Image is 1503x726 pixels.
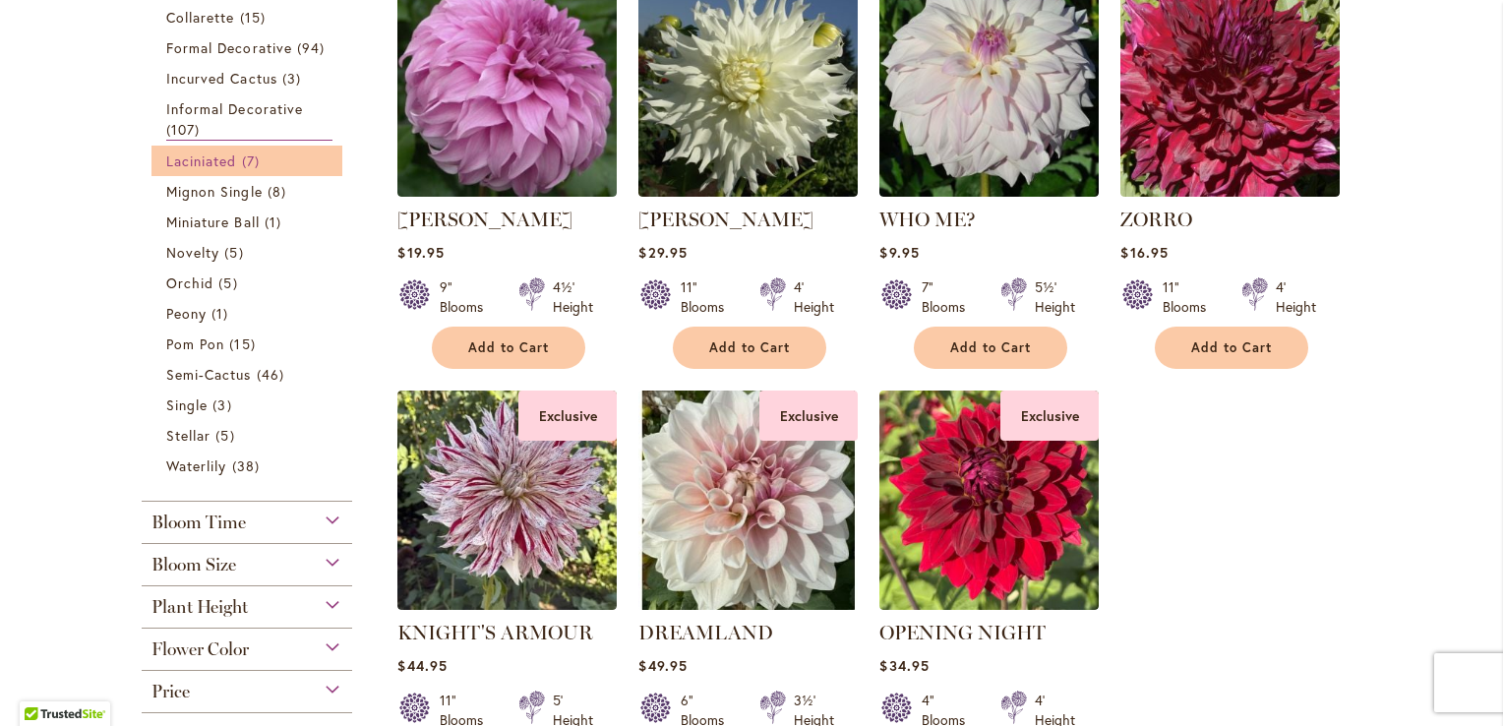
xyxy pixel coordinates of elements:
span: Pom Pon [166,334,224,353]
span: 15 [240,7,271,28]
span: 5 [224,242,248,263]
span: Waterlily [166,456,226,475]
span: $44.95 [397,656,447,675]
a: Novelty 5 [166,242,332,263]
span: Mignon Single [166,182,263,201]
a: Mignon Single 8 [166,181,332,202]
span: $19.95 [397,243,444,262]
a: Incurved Cactus 3 [166,68,332,89]
span: Add to Cart [468,339,549,356]
a: DREAMLAND [638,621,773,644]
div: 5½' Height [1035,277,1075,317]
button: Add to Cart [432,327,585,369]
a: Walter Hardisty [638,182,858,201]
span: Single [166,395,208,414]
a: Waterlily 38 [166,455,332,476]
a: KNIGHT'S ARMOUR [397,621,593,644]
a: OPENING NIGHT [879,621,1046,644]
a: Peony 1 [166,303,332,324]
a: DREAMLAND Exclusive [638,595,858,614]
div: 4' Height [1276,277,1316,317]
span: Flower Color [151,638,249,660]
span: 38 [232,455,265,476]
a: Zorro [1120,182,1340,201]
a: Collarette 15 [166,7,332,28]
div: Exclusive [518,391,617,441]
span: 107 [166,119,205,140]
span: Price [151,681,190,702]
img: OPENING NIGHT [879,391,1099,610]
span: Formal Decorative [166,38,292,57]
span: $9.95 [879,243,919,262]
a: Stellar 5 [166,425,332,446]
span: 3 [212,394,236,415]
span: Add to Cart [1191,339,1272,356]
span: 15 [229,333,260,354]
span: Peony [166,304,207,323]
a: Miniature Ball 1 [166,212,332,232]
span: Collarette [166,8,235,27]
iframe: Launch Accessibility Center [15,656,70,711]
span: 3 [282,68,306,89]
div: 11" Blooms [1163,277,1218,317]
span: Incurved Cactus [166,69,277,88]
span: 1 [211,303,233,324]
div: Exclusive [1000,391,1099,441]
span: Semi-Cactus [166,365,252,384]
a: Who Me? [879,182,1099,201]
button: Add to Cart [673,327,826,369]
span: 5 [218,272,242,293]
span: 7 [242,151,265,171]
span: Add to Cart [709,339,790,356]
span: Informal Decorative [166,99,303,118]
div: 7" Blooms [922,277,977,317]
a: Laciniated 7 [166,151,332,171]
span: Miniature Ball [166,212,260,231]
a: Single 3 [166,394,332,415]
span: Orchid [166,273,213,292]
img: DREAMLAND [638,391,858,610]
a: Informal Decorative 107 [166,98,332,141]
a: Formal Decorative 94 [166,37,332,58]
a: [PERSON_NAME] [638,208,813,231]
span: $29.95 [638,243,687,262]
div: 4' Height [794,277,834,317]
div: 4½' Height [553,277,593,317]
a: Pom Pon 15 [166,333,332,354]
span: 94 [297,37,330,58]
span: Add to Cart [950,339,1031,356]
button: Add to Cart [1155,327,1308,369]
a: WHO ME? [879,208,976,231]
div: 11" Blooms [681,277,736,317]
span: Plant Height [151,596,248,618]
a: [PERSON_NAME] [397,208,572,231]
div: 9" Blooms [440,277,495,317]
span: 5 [215,425,239,446]
a: Vassio Meggos [397,182,617,201]
span: Bloom Time [151,512,246,533]
a: KNIGHTS ARMOUR Exclusive [397,595,617,614]
span: Bloom Size [151,554,236,575]
a: Orchid 5 [166,272,332,293]
span: 1 [265,212,286,232]
div: Exclusive [759,391,858,441]
a: Semi-Cactus 46 [166,364,332,385]
span: $34.95 [879,656,929,675]
span: 46 [257,364,289,385]
span: Novelty [166,243,219,262]
a: OPENING NIGHT Exclusive [879,595,1099,614]
span: Laciniated [166,151,237,170]
span: Stellar [166,426,210,445]
a: ZORRO [1120,208,1192,231]
span: 8 [268,181,291,202]
button: Add to Cart [914,327,1067,369]
span: $16.95 [1120,243,1168,262]
img: KNIGHTS ARMOUR [397,391,617,610]
span: $49.95 [638,656,687,675]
